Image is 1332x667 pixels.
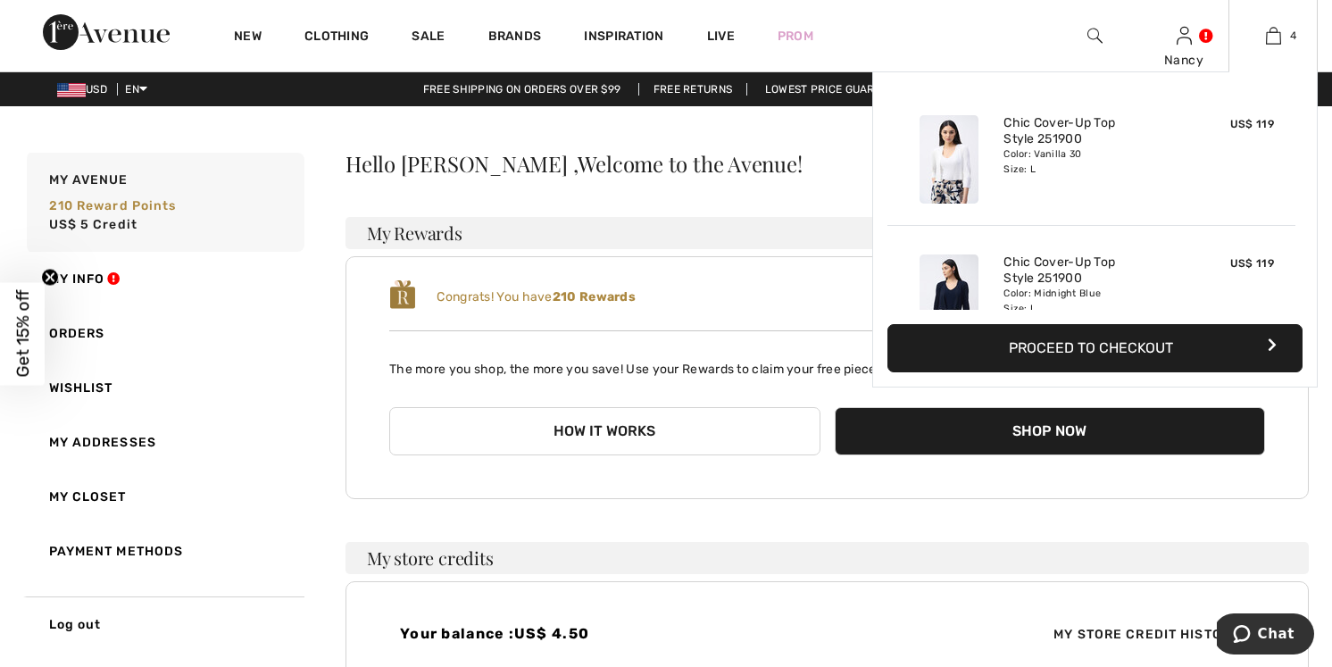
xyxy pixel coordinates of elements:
[835,407,1266,455] button: Shop Now
[437,289,636,304] span: Congrats! You have
[23,524,304,579] a: Payment Methods
[345,542,1309,574] h3: My store credits
[1217,613,1314,658] iframe: Opens a widget where you can chat to one of our agents
[1003,254,1179,287] a: Chic Cover-Up Top Style 251900
[1177,27,1192,44] a: Sign In
[488,29,542,47] a: Brands
[23,361,304,415] a: Wishlist
[304,29,369,47] a: Clothing
[43,14,170,50] img: 1ère Avenue
[1003,287,1179,315] div: Color: Midnight Blue Size: L
[1230,257,1274,270] span: US$ 119
[1039,625,1254,644] span: My Store Credit History
[41,268,59,286] button: Close teaser
[400,625,817,642] h4: Your balance :
[751,83,924,96] a: Lowest Price Guarantee
[389,407,820,455] button: How it works
[389,279,416,311] img: loyalty_logo_r.svg
[778,27,813,46] a: Prom
[412,29,445,47] a: Sale
[514,625,589,642] span: US$ 4.50
[1003,147,1179,176] div: Color: Vanilla 30 Size: L
[12,290,33,378] span: Get 15% off
[57,83,86,97] img: US Dollar
[23,415,304,470] a: My Addresses
[1230,118,1274,130] span: US$ 119
[707,27,735,46] a: Live
[389,346,1265,379] p: The more you shop, the more you save! Use your Rewards to claim your free pieces!
[578,153,802,174] span: Welcome to the Avenue!
[234,29,262,47] a: New
[23,470,304,524] a: My Closet
[57,83,114,96] span: USD
[23,306,304,361] a: Orders
[1003,115,1179,147] a: Chic Cover-Up Top Style 251900
[1290,28,1296,44] span: 4
[553,289,636,304] b: 210 Rewards
[887,324,1303,372] button: Proceed to Checkout
[49,217,137,232] span: US$ 5 Credit
[23,596,304,652] a: Log out
[125,83,147,96] span: EN
[1177,25,1192,46] img: My Info
[345,153,1309,174] div: Hello [PERSON_NAME] ,
[1087,25,1103,46] img: search the website
[49,171,129,189] span: My Avenue
[1140,51,1228,70] div: Nancy
[49,198,177,213] span: 210 Reward points
[345,217,1309,249] h3: My Rewards
[638,83,748,96] a: Free Returns
[920,254,978,343] img: Chic Cover-Up Top Style 251900
[23,252,304,306] a: My Info
[409,83,636,96] a: Free shipping on orders over $99
[584,29,663,47] span: Inspiration
[1229,25,1317,46] a: 4
[920,115,978,204] img: Chic Cover-Up Top Style 251900
[1266,25,1281,46] img: My Bag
